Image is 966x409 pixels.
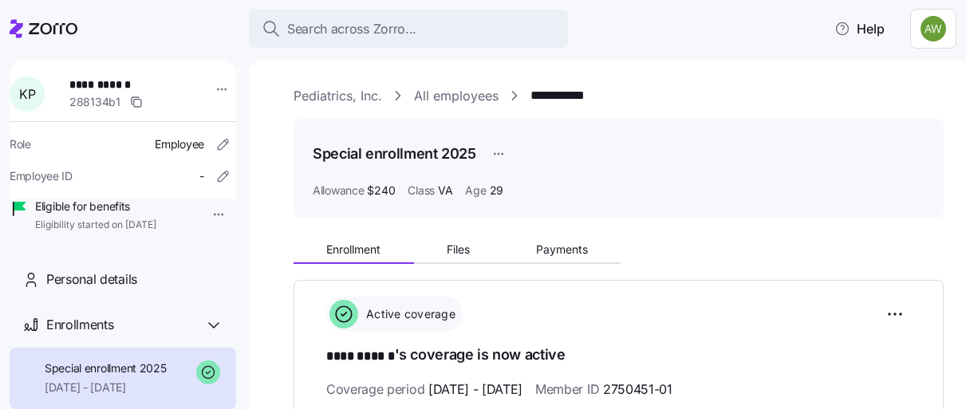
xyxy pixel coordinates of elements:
[428,380,522,399] span: [DATE] - [DATE]
[294,86,382,106] a: Pediatrics, Inc.
[822,13,897,45] button: Help
[10,136,31,152] span: Role
[10,168,73,184] span: Employee ID
[69,94,120,110] span: 288134b1
[326,244,380,255] span: Enrollment
[45,360,167,376] span: Special enrollment 2025
[313,183,364,199] span: Allowance
[45,380,167,395] span: [DATE] - [DATE]
[834,19,885,38] span: Help
[46,269,137,289] span: Personal details
[536,244,588,255] span: Payments
[921,16,946,41] img: 187a7125535df60c6aafd4bbd4ff0edb
[603,380,672,399] span: 2750451-01
[465,183,486,199] span: Age
[447,244,470,255] span: Files
[19,88,35,100] span: K P
[367,183,395,199] span: $240
[535,380,672,399] span: Member ID
[414,86,499,106] a: All employees
[35,218,156,232] span: Eligibility started on [DATE]
[408,183,435,199] span: Class
[155,136,204,152] span: Employee
[361,306,455,322] span: Active coverage
[287,19,416,39] span: Search across Zorro...
[326,344,911,367] h1: 's coverage is now active
[438,183,452,199] span: VA
[35,199,156,214] span: Eligible for benefits
[326,380,522,399] span: Coverage period
[249,10,568,48] button: Search across Zorro...
[199,168,204,184] span: -
[490,183,503,199] span: 29
[46,315,113,335] span: Enrollments
[313,144,476,163] h1: Special enrollment 2025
